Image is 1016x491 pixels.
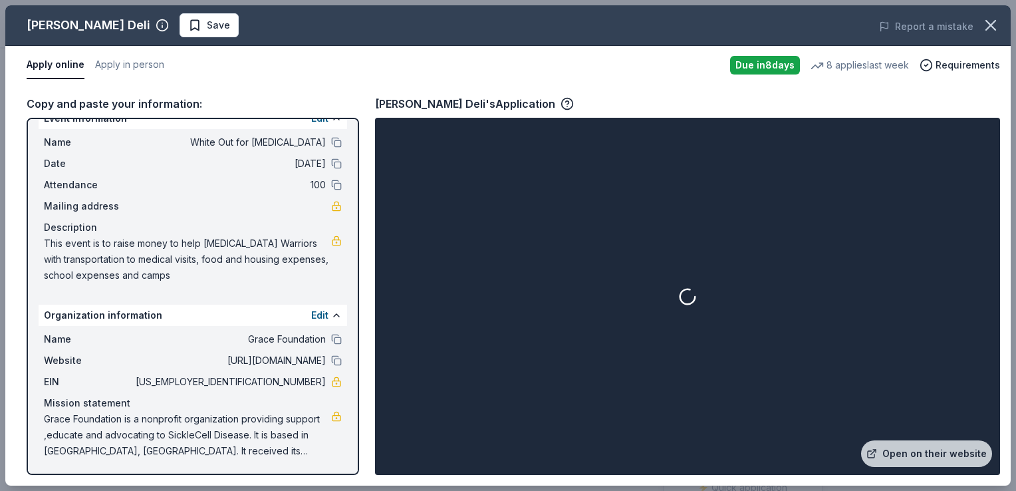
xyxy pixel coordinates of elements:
[95,51,164,79] button: Apply in person
[44,134,133,150] span: Name
[133,353,326,369] span: [URL][DOMAIN_NAME]
[27,51,84,79] button: Apply online
[133,156,326,172] span: [DATE]
[311,307,328,323] button: Edit
[133,134,326,150] span: White Out for [MEDICAL_DATA]
[44,220,342,236] div: Description
[44,331,133,347] span: Name
[861,440,992,467] a: Open on their website
[133,331,326,347] span: Grace Foundation
[44,198,133,214] span: Mailing address
[133,177,326,193] span: 100
[207,17,230,33] span: Save
[811,57,909,73] div: 8 applies last week
[44,156,133,172] span: Date
[44,177,133,193] span: Attendance
[27,15,150,36] div: [PERSON_NAME] Deli
[375,95,574,112] div: [PERSON_NAME] Deli's Application
[44,236,331,283] span: This event is to raise money to help [MEDICAL_DATA] Warriors with transportation to medical visit...
[39,305,347,326] div: Organization information
[44,374,133,390] span: EIN
[936,57,1000,73] span: Requirements
[39,108,347,129] div: Event information
[44,411,331,459] span: Grace Foundation is a nonprofit organization providing support ,educate and advocating to SickleC...
[44,353,133,369] span: Website
[879,19,973,35] button: Report a mistake
[730,56,800,75] div: Due in 8 days
[920,57,1000,73] button: Requirements
[180,13,239,37] button: Save
[27,95,359,112] div: Copy and paste your information:
[44,395,342,411] div: Mission statement
[133,374,326,390] span: [US_EMPLOYER_IDENTIFICATION_NUMBER]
